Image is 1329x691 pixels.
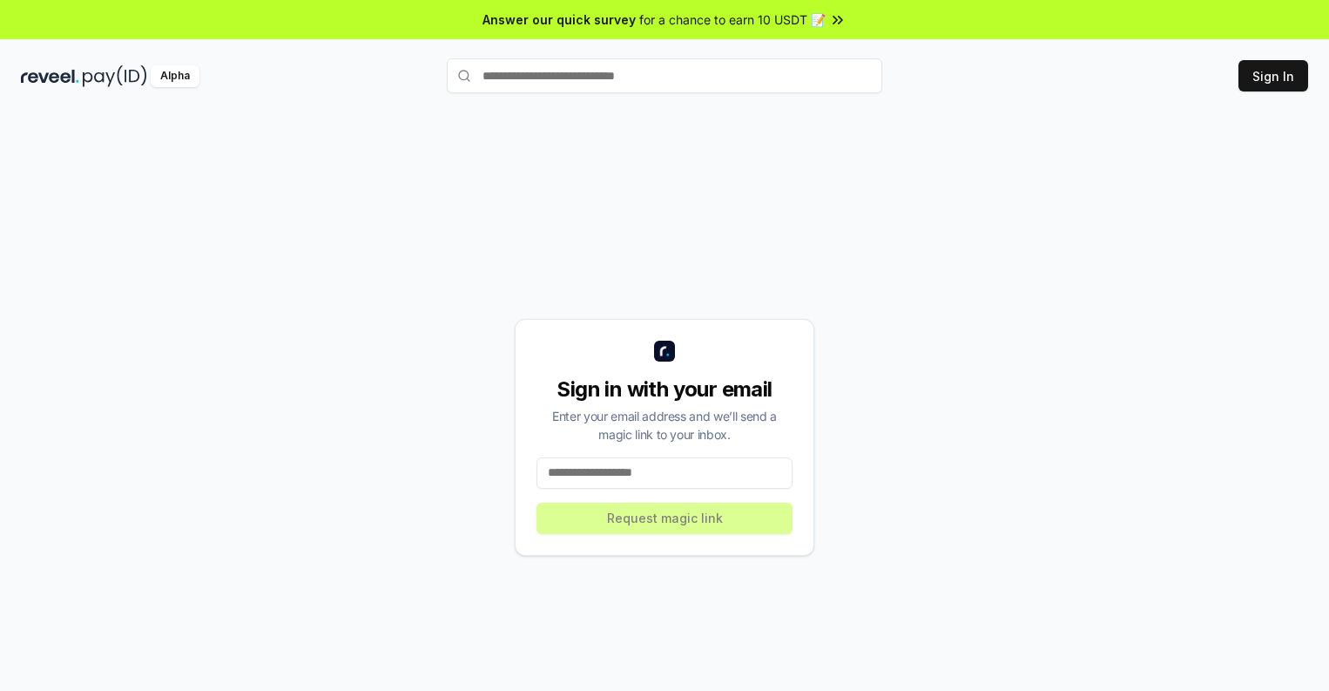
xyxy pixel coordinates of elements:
[21,65,79,87] img: reveel_dark
[83,65,147,87] img: pay_id
[151,65,199,87] div: Alpha
[639,10,826,29] span: for a chance to earn 10 USDT 📝
[536,376,793,403] div: Sign in with your email
[1238,60,1308,91] button: Sign In
[536,407,793,444] div: Enter your email address and we’ll send a magic link to your inbox.
[482,10,636,29] span: Answer our quick survey
[654,341,675,362] img: logo_small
